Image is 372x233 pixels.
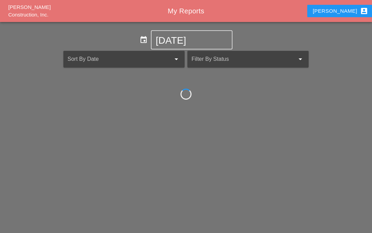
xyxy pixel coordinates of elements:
[313,7,368,15] div: [PERSON_NAME]
[360,7,368,15] i: account_box
[168,7,204,15] span: My Reports
[296,55,304,63] i: arrow_drop_down
[139,36,148,44] i: event
[8,4,51,18] a: [PERSON_NAME] Construction, Inc.
[172,55,180,63] i: arrow_drop_down
[156,35,228,46] input: Select Date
